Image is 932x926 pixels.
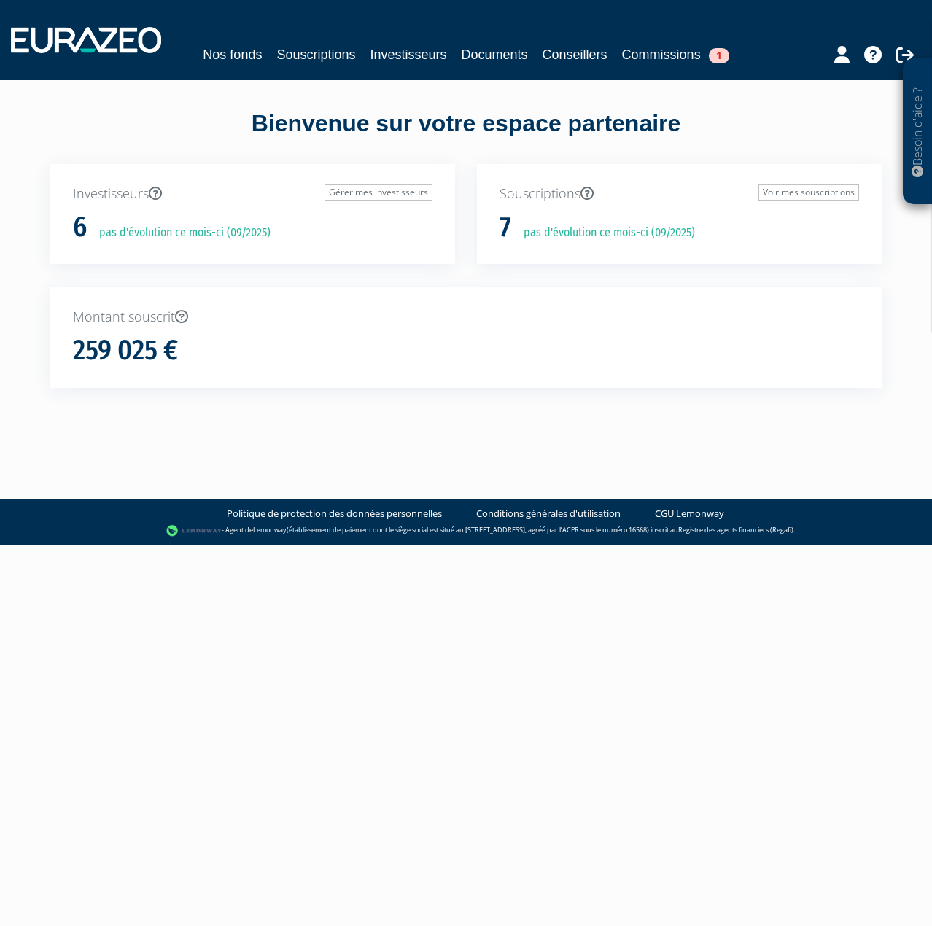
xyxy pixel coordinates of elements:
a: Souscriptions [276,44,355,65]
a: Nos fonds [203,44,262,65]
a: Conseillers [543,44,607,65]
div: - Agent de (établissement de paiement dont le siège social est situé au [STREET_ADDRESS], agréé p... [15,524,917,538]
a: Lemonway [253,525,287,534]
a: Conditions générales d'utilisation [476,507,621,521]
a: Registre des agents financiers (Regafi) [678,525,793,534]
span: 1 [709,48,729,63]
h1: 6 [73,212,87,243]
p: Montant souscrit [73,308,859,327]
p: Souscriptions [500,184,859,203]
img: logo-lemonway.png [166,524,222,538]
h1: 259 025 € [73,335,178,366]
a: CGU Lemonway [655,507,724,521]
a: Documents [462,44,528,65]
p: Besoin d'aide ? [909,66,926,198]
a: Gérer mes investisseurs [325,184,432,201]
a: Politique de protection des données personnelles [227,507,442,521]
a: Voir mes souscriptions [758,184,859,201]
h1: 7 [500,212,511,243]
a: Investisseurs [370,44,446,65]
a: Commissions1 [622,44,729,65]
p: Investisseurs [73,184,432,203]
p: pas d'évolution ce mois-ci (09/2025) [89,225,271,241]
div: Bienvenue sur votre espace partenaire [39,107,893,164]
p: pas d'évolution ce mois-ci (09/2025) [513,225,695,241]
img: 1732889491-logotype_eurazeo_blanc_rvb.png [11,27,161,53]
